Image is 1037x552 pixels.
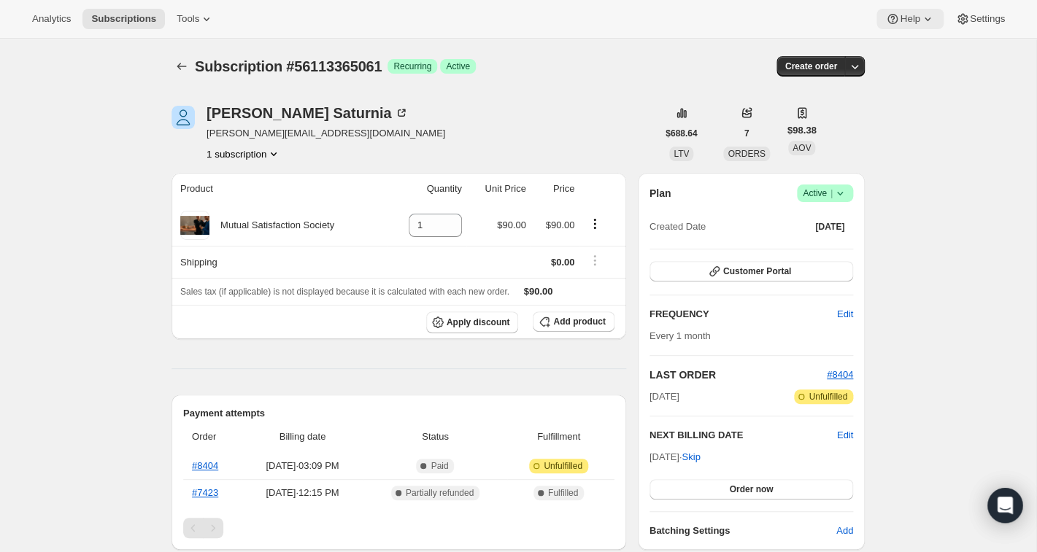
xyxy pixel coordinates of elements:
button: Settings [947,9,1014,29]
span: $90.00 [497,219,526,230]
span: Create order [785,61,837,72]
span: Partially refunded [406,487,474,499]
button: Order now [649,479,853,499]
button: Add [828,519,862,543]
h6: Batching Settings [649,524,836,538]
th: Price [531,173,579,205]
span: $688.64 [666,128,697,139]
div: [PERSON_NAME] Saturnia [207,106,409,120]
span: $0.00 [551,257,575,268]
span: Billing date [246,429,358,444]
span: Add [836,524,853,538]
button: Apply discount [426,311,519,333]
span: Fulfillment [512,429,605,444]
span: [PERSON_NAME][EMAIL_ADDRESS][DOMAIN_NAME] [207,126,445,141]
button: Create order [776,56,846,77]
span: [DATE] · 12:15 PM [246,486,358,500]
button: [DATE] [806,217,853,237]
span: Settings [970,13,1005,25]
button: Customer Portal [649,261,853,281]
button: Edit [828,303,862,326]
button: Subscriptions [171,56,192,77]
button: #8404 [827,368,853,382]
span: Help [900,13,920,25]
button: Add product [533,311,614,332]
span: Tools [177,13,199,25]
h2: LAST ORDER [649,368,827,382]
span: Active [803,186,847,201]
span: Status [368,429,504,444]
th: Unit Price [466,173,531,205]
button: Subscriptions [82,9,165,29]
button: Help [876,9,943,29]
th: Product [171,173,387,205]
span: Apply discount [447,316,510,328]
span: [DATE] [815,221,844,233]
span: Add product [553,316,605,327]
span: Ian Saturnia [171,106,195,129]
h2: NEXT BILLING DATE [649,428,837,443]
span: | [830,187,833,199]
span: Every 1 month [649,330,711,341]
button: 7 [736,123,758,144]
span: Created Date [649,219,706,234]
span: Analytics [32,13,71,25]
button: Skip [673,446,709,469]
span: Order now [729,483,773,495]
div: Open Intercom Messenger [987,488,1022,523]
th: Order [183,421,242,453]
span: [DATE] · [649,451,701,462]
button: $688.64 [657,123,706,144]
div: Mutual Satisfaction Society [209,218,334,233]
span: Subscription #56113365061 [195,58,382,74]
span: Paid [431,460,448,472]
span: Active [446,61,470,72]
span: [DATE] · 03:09 PM [246,459,358,473]
a: #8404 [192,460,218,471]
span: LTV [674,149,689,159]
button: Product actions [207,147,281,161]
a: #8404 [827,369,853,380]
button: Edit [837,428,853,443]
button: Product actions [583,216,606,232]
span: Customer Portal [723,265,791,277]
th: Shipping [171,246,387,278]
span: [DATE] [649,389,679,404]
button: Tools [168,9,223,29]
h2: Payment attempts [183,406,614,421]
a: #7423 [192,487,218,498]
button: Shipping actions [583,252,606,268]
span: ORDERS [728,149,765,159]
th: Quantity [387,173,466,205]
span: Unfulfilled [544,460,582,472]
span: Subscriptions [91,13,156,25]
span: AOV [793,143,811,153]
span: $90.00 [546,219,575,230]
span: Edit [837,307,853,322]
span: Unfulfilled [809,391,847,403]
span: Fulfilled [548,487,578,499]
span: Sales tax (if applicable) is not displayed because it is calculated with each new order. [180,287,509,297]
h2: FREQUENCY [649,307,837,322]
span: Skip [682,450,700,464]
nav: Pagination [183,518,614,538]
span: $98.38 [787,123,817,138]
h2: Plan [649,186,671,201]
span: 7 [744,128,749,139]
button: Analytics [23,9,80,29]
span: $90.00 [524,286,553,297]
span: Recurring [393,61,431,72]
